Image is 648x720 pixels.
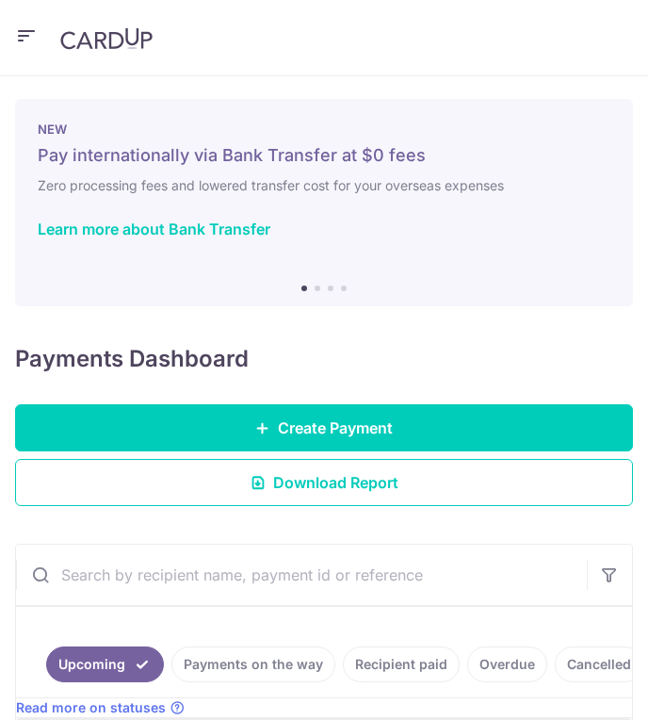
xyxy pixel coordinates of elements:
a: Cancelled [555,646,643,682]
p: NEW [38,122,610,137]
span: Read more on statuses [16,698,166,717]
h4: Payments Dashboard [15,344,249,374]
input: Search by recipient name, payment id or reference [16,545,587,605]
h5: Pay internationally via Bank Transfer at $0 fees [38,144,610,167]
a: Overdue [467,646,547,682]
h6: Zero processing fees and lowered transfer cost for your overseas expenses [38,174,610,197]
a: Read more on statuses [16,698,185,717]
a: Payments on the way [171,646,335,682]
span: Create Payment [278,417,393,439]
a: Upcoming [46,646,164,682]
span: Download Report [273,471,398,494]
a: Learn more about Bank Transfer [38,220,270,238]
a: Recipient paid [343,646,460,682]
a: Create Payment [15,404,633,451]
img: CardUp [60,27,153,50]
a: Download Report [15,459,633,506]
